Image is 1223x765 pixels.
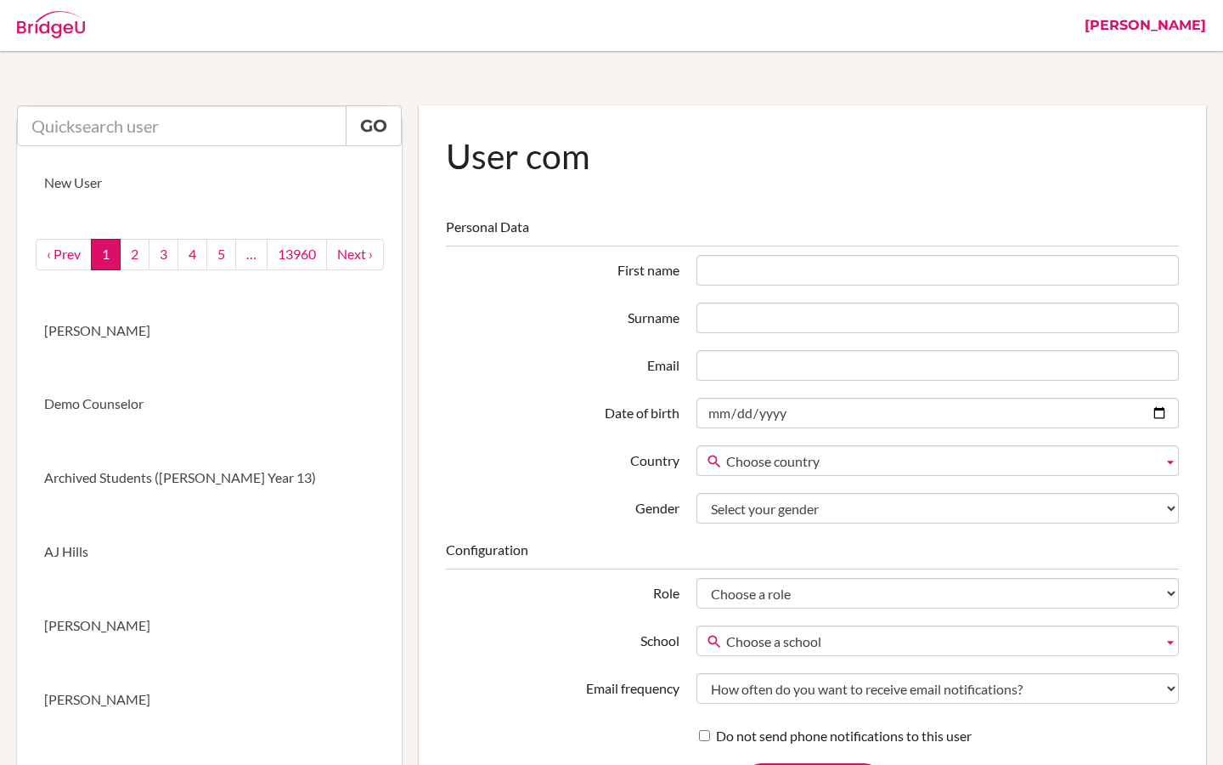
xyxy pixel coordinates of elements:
[437,255,687,280] label: First name
[437,398,687,423] label: Date of birth
[437,578,687,603] label: Role
[437,445,687,471] label: Country
[437,350,687,376] label: Email
[149,239,178,270] a: 3
[235,239,268,270] a: …
[17,11,85,38] img: Bridge-U
[437,303,687,328] label: Surname
[120,239,149,270] a: 2
[437,493,687,518] label: Gender
[726,446,1156,477] span: Choose country
[699,730,710,741] input: Do not send phone notifications to this user
[206,239,236,270] a: 5
[17,105,347,146] input: Quicksearch user
[17,663,402,737] a: [PERSON_NAME]
[326,239,384,270] a: next
[178,239,207,270] a: 4
[267,239,327,270] a: 13960
[36,239,92,270] a: ‹ Prev
[17,367,402,441] a: Demo Counselor
[91,239,121,270] a: 1
[346,105,402,146] a: Go
[17,294,402,368] a: [PERSON_NAME]
[17,441,402,515] a: Archived Students ([PERSON_NAME] Year 13)
[437,626,687,651] label: School
[446,133,1179,179] h1: User com
[17,515,402,589] a: AJ Hills
[17,589,402,663] a: [PERSON_NAME]
[726,626,1156,657] span: Choose a school
[446,541,1179,569] legend: Configuration
[699,727,972,746] label: Do not send phone notifications to this user
[437,673,687,699] label: Email frequency
[17,146,402,220] a: New User
[446,218,1179,246] legend: Personal Data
